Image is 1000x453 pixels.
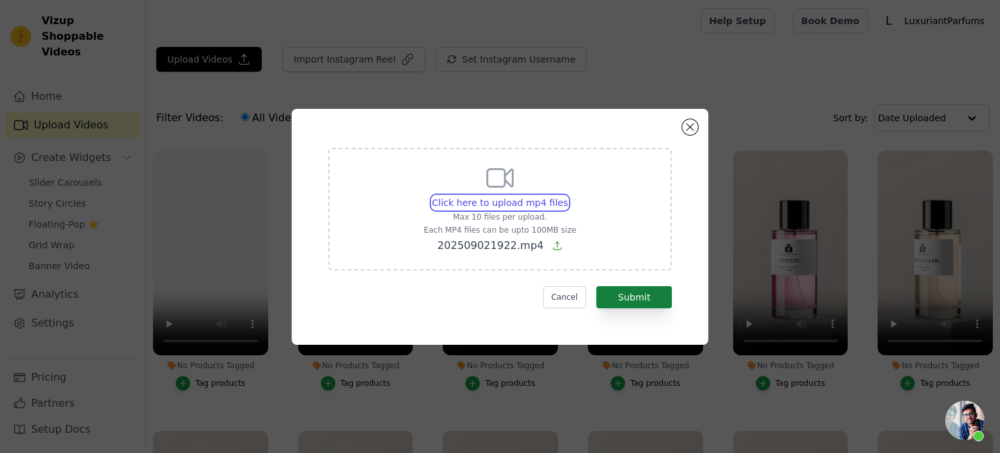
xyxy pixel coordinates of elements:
[437,239,544,252] span: 202509021922.mp4
[945,401,984,440] a: Ouvrir le chat
[424,225,576,235] p: Each MP4 files can be upto 100MB size
[543,286,587,308] button: Cancel
[432,197,568,208] span: Click here to upload mp4 files
[596,286,672,308] button: Submit
[682,119,698,135] button: Close modal
[424,212,576,222] p: Max 10 files per upload.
